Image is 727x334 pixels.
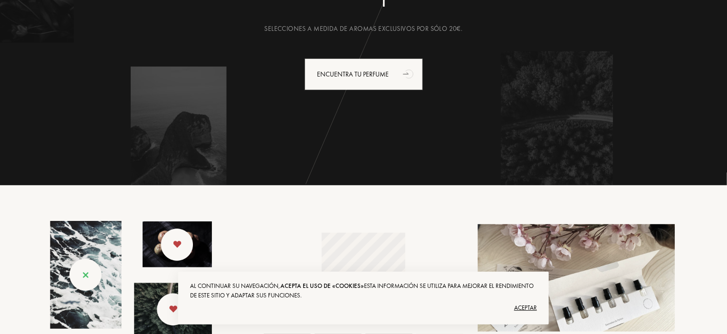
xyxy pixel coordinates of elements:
[297,58,430,90] a: Encuentra tu perfumeanimación
[514,304,537,312] font: Aceptar
[264,24,462,33] font: Selecciones a medida de aromas exclusivos por sólo 20€.
[280,282,364,290] font: acepta el uso de «cookies»
[478,224,677,332] img: box_landing_top.png
[400,64,419,83] div: animación
[190,282,280,290] font: Al continuar su navegación,
[317,70,389,78] font: Encuentra tu perfume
